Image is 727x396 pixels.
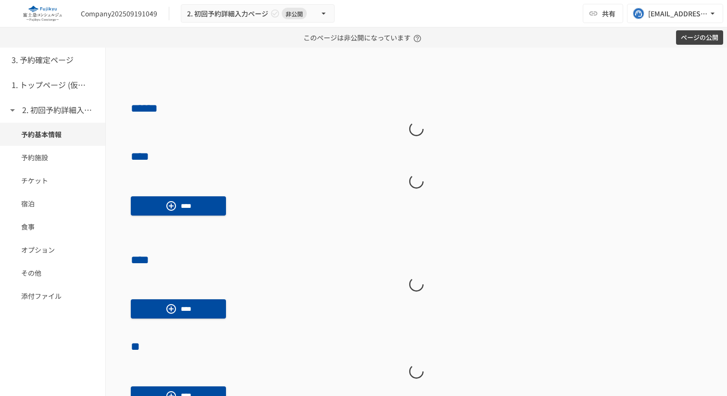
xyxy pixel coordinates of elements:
span: 予約基本情報 [21,129,84,140]
p: このページは非公開になっています [303,27,424,48]
div: [EMAIL_ADDRESS][DOMAIN_NAME] [648,8,708,20]
span: その他 [21,268,84,278]
span: 予約施設 [21,152,84,163]
h6: 2. 初回予約詳細入力ページ [22,104,99,116]
span: 添付ファイル [21,291,84,301]
span: 非公開 [282,9,307,19]
span: 2. 初回予約詳細入力ページ [187,8,268,20]
span: チケット [21,175,84,186]
span: 宿泊 [21,198,84,209]
button: 共有 [583,4,623,23]
span: オプション [21,244,84,255]
span: 共有 [602,8,615,19]
div: Company202509191049 [81,9,157,19]
h6: 3. 予約確定ページ [12,54,74,66]
button: [EMAIL_ADDRESS][DOMAIN_NAME] [627,4,723,23]
span: 食事 [21,221,84,232]
img: eQeGXtYPV2fEKIA3pizDiVdzO5gJTl2ahLbsPaD2E4R [12,6,73,21]
button: ページの公開 [676,30,723,45]
h6: 1. トップページ (仮予約一覧) [12,79,88,91]
button: 2. 初回予約詳細入力ページ非公開 [181,4,335,23]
